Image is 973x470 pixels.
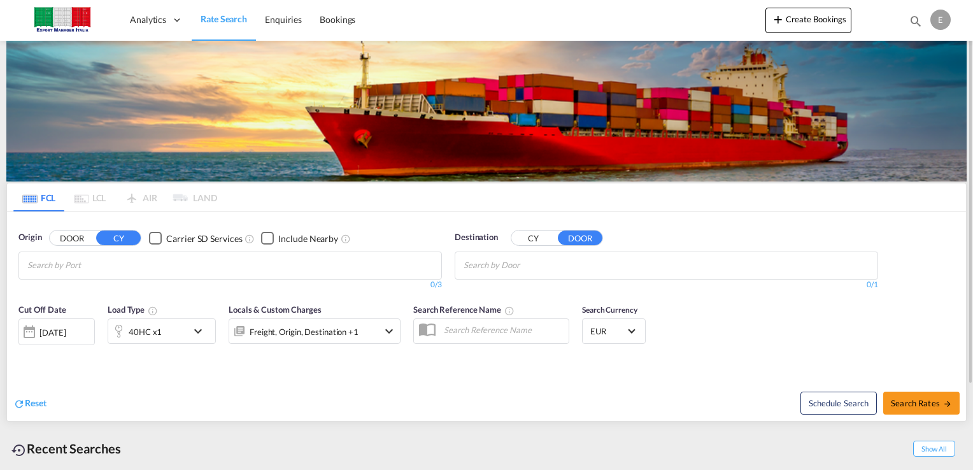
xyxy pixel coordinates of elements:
[464,255,585,276] input: Search by Door
[190,324,212,339] md-icon: icon-chevron-down
[891,398,952,408] span: Search Rates
[13,397,46,411] div: icon-refreshReset
[50,231,94,246] button: DOOR
[883,392,960,415] button: Search Ratesicon-arrow-right
[229,304,322,315] span: Locals & Custom Charges
[18,318,95,345] div: [DATE]
[943,399,952,408] md-icon: icon-arrow-right
[771,11,786,27] md-icon: icon-plus 400-fg
[930,10,951,30] div: E
[18,304,66,315] span: Cut Off Date
[278,232,338,245] div: Include Nearby
[504,306,515,316] md-icon: Your search will be saved by the below given name
[18,231,41,244] span: Origin
[511,231,556,246] button: CY
[437,320,569,339] input: Search Reference Name
[201,13,247,24] span: Rate Search
[148,306,158,316] md-icon: icon-information-outline
[166,232,242,245] div: Carrier SD Services
[6,434,126,463] div: Recent Searches
[130,13,166,26] span: Analytics
[11,443,27,458] md-icon: icon-backup-restore
[913,441,955,457] span: Show All
[13,183,217,211] md-pagination-wrapper: Use the left and right arrow keys to navigate between tabs
[7,212,966,420] div: OriginDOOR CY Checkbox No InkUnchecked: Search for CY (Container Yard) services for all selected ...
[455,231,498,244] span: Destination
[25,252,153,276] md-chips-wrap: Chips container with autocompletion. Enter the text area, type text to search, and then use the u...
[96,231,141,245] button: CY
[108,318,216,344] div: 40HC x1icon-chevron-down
[149,231,242,245] md-checkbox: Checkbox No Ink
[590,325,626,337] span: EUR
[800,392,877,415] button: Note: By default Schedule search will only considerorigin ports, destination ports and cut off da...
[39,327,66,338] div: [DATE]
[27,255,148,276] input: Search by Port
[413,304,515,315] span: Search Reference Name
[108,304,158,315] span: Load Type
[18,343,28,360] md-datepicker: Select
[909,14,923,28] md-icon: icon-magnify
[13,398,25,409] md-icon: icon-refresh
[582,305,637,315] span: Search Currency
[589,322,639,340] md-select: Select Currency: € EUREuro
[129,323,162,341] div: 40HC x1
[765,8,851,33] button: icon-plus 400-fgCreate Bookings
[25,397,46,408] span: Reset
[265,14,302,25] span: Enquiries
[341,234,351,244] md-icon: Unchecked: Ignores neighbouring ports when fetching rates.Checked : Includes neighbouring ports w...
[320,14,355,25] span: Bookings
[261,231,338,245] md-checkbox: Checkbox No Ink
[6,41,967,182] img: LCL+%26+FCL+BACKGROUND.png
[909,14,923,33] div: icon-magnify
[19,6,105,34] img: 51022700b14f11efa3148557e262d94e.jpg
[381,324,397,339] md-icon: icon-chevron-down
[462,252,590,276] md-chips-wrap: Chips container with autocompletion. Enter the text area, type text to search, and then use the u...
[13,183,64,211] md-tab-item: FCL
[250,323,359,341] div: Freight Origin Destination Factory Stuffing
[558,231,602,245] button: DOOR
[229,318,401,344] div: Freight Origin Destination Factory Stuffingicon-chevron-down
[455,280,878,290] div: 0/1
[245,234,255,244] md-icon: Unchecked: Search for CY (Container Yard) services for all selected carriers.Checked : Search for...
[18,280,442,290] div: 0/3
